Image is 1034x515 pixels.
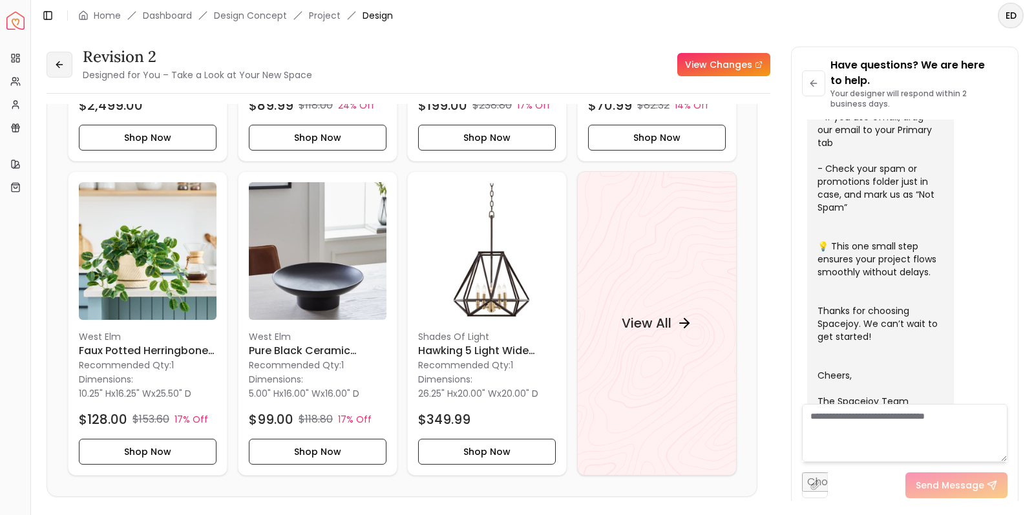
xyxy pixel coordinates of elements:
[249,124,386,150] button: Shop Now
[999,4,1022,27] span: ED
[249,96,293,114] h4: $89.99
[249,410,293,428] h4: $99.00
[79,343,216,359] h6: Faux Potted Herringbone Maranta Plant
[418,410,470,428] h4: $349.99
[418,359,556,372] p: Recommended Qty: 1
[830,58,1008,89] p: Have questions? We are here to help.
[621,314,671,332] h4: View All
[418,343,556,359] h6: Hawking 5 Light Wide Bronze Pendant Chandelier
[588,124,726,150] button: Shop Now
[238,171,397,476] div: Pure Black Ceramic Footed Centerpiece Bowl
[637,97,670,112] p: $82.32
[418,372,472,387] p: Dimensions:
[83,47,312,67] h3: revision 2
[156,387,191,400] span: 25.50" D
[174,413,208,426] p: 17% Off
[363,9,393,22] span: Design
[284,387,321,400] span: 16.00" W
[94,9,121,22] a: Home
[501,387,538,400] span: 20.00" D
[418,439,556,465] button: Shop Now
[588,96,632,114] h4: $70.99
[407,171,567,476] div: Hawking 5 Light Wide Bronze Pendant Chandelier
[675,98,709,111] p: 14% Off
[79,387,191,400] p: x x
[577,171,737,476] a: View All
[338,413,372,426] p: 17% Off
[79,182,216,320] img: Faux Potted Herringbone Maranta Plant image
[249,330,386,343] p: West Elm
[299,97,333,112] p: $118.00
[116,387,151,400] span: 16.25" W
[6,12,25,30] img: Spacejoy Logo
[249,372,303,387] p: Dimensions:
[79,330,216,343] p: West Elm
[517,98,551,111] p: 17% Off
[338,98,375,111] p: 24% Off
[79,387,111,400] span: 10.25" H
[79,372,133,387] p: Dimensions:
[830,89,1008,109] p: Your designer will respond within 2 business days.
[68,171,227,476] div: Faux Potted Herringbone Maranta Plant
[238,171,397,476] a: Pure Black Ceramic Footed Centerpiece Bowl imageWest ElmPure Black Ceramic Footed Centerpiece Bow...
[418,387,538,400] p: x x
[418,124,556,150] button: Shop Now
[132,412,169,427] p: $153.60
[677,53,770,76] a: View Changes
[79,124,216,150] button: Shop Now
[249,343,386,359] h6: Pure Black Ceramic Footed Centerpiece Bowl
[458,387,497,400] span: 20.00" W
[309,9,341,22] a: Project
[249,387,359,400] p: x x
[249,359,386,372] p: Recommended Qty: 1
[78,9,393,22] nav: breadcrumb
[472,97,512,112] p: $238.80
[83,68,312,81] small: Designed for You – Take a Look at Your New Space
[214,9,287,22] li: Design Concept
[249,387,279,400] span: 5.00" H
[79,359,216,372] p: Recommended Qty: 1
[998,3,1024,28] button: ED
[79,96,143,114] h4: $2,499.00
[249,182,386,320] img: Pure Black Ceramic Footed Centerpiece Bowl image
[143,9,192,22] a: Dashboard
[418,182,556,320] img: Hawking 5 Light Wide Bronze Pendant Chandelier image
[418,387,453,400] span: 26.25" H
[418,96,467,114] h4: $199.00
[79,410,127,428] h4: $128.00
[325,387,359,400] span: 16.00" D
[249,439,386,465] button: Shop Now
[299,412,333,427] p: $118.80
[68,171,227,476] a: Faux Potted Herringbone Maranta Plant imageWest ElmFaux Potted Herringbone Maranta PlantRecommend...
[418,330,556,343] p: Shades Of Light
[79,439,216,465] button: Shop Now
[407,171,567,476] a: Hawking 5 Light Wide Bronze Pendant Chandelier imageShades Of LightHawking 5 Light Wide Bronze Pe...
[6,12,25,30] a: Spacejoy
